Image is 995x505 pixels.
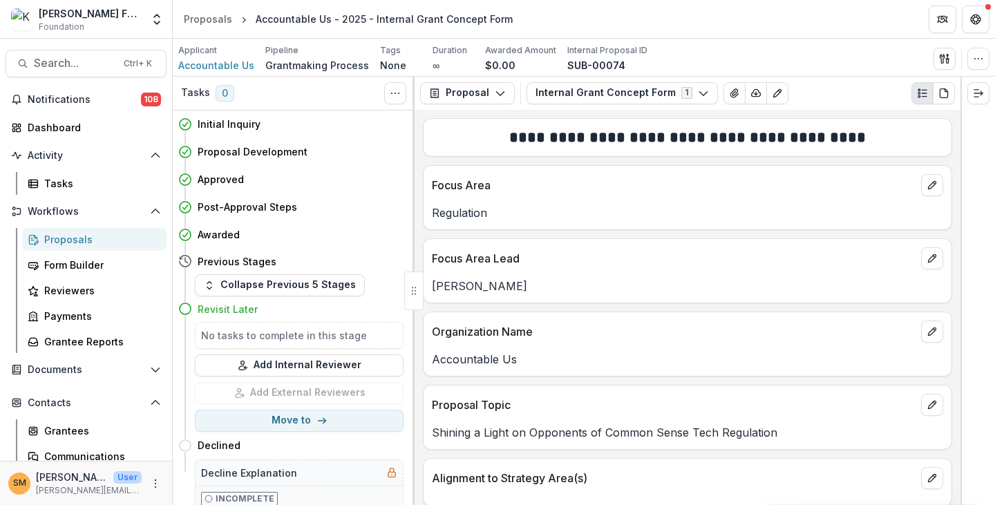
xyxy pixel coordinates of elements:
[28,364,144,376] span: Documents
[6,50,167,77] button: Search...
[485,44,556,57] p: Awarded Amount
[433,58,439,73] p: ∞
[6,116,167,139] a: Dashboard
[113,471,142,484] p: User
[28,94,141,106] span: Notifications
[39,6,142,21] div: [PERSON_NAME] Foundation
[198,254,276,269] h4: Previous Stages
[44,176,155,191] div: Tasks
[22,254,167,276] a: Form Builder
[6,200,167,222] button: Open Workflows
[22,445,167,468] a: Communications
[6,392,167,414] button: Open Contacts
[44,232,155,247] div: Proposals
[432,278,943,294] p: [PERSON_NAME]
[195,410,404,432] button: Move to
[933,82,955,104] button: PDF view
[44,258,155,272] div: Form Builder
[147,475,164,492] button: More
[6,359,167,381] button: Open Documents
[178,9,518,29] nav: breadcrumb
[34,57,115,70] span: Search...
[921,321,943,343] button: edit
[380,58,406,73] p: None
[44,283,155,298] div: Reviewers
[485,58,515,73] p: $0.00
[201,466,297,480] h5: Decline Explanation
[921,394,943,416] button: edit
[6,88,167,111] button: Notifications108
[28,120,155,135] div: Dashboard
[911,82,934,104] button: Plaintext view
[432,397,916,413] p: Proposal Topic
[567,44,647,57] p: Internal Proposal ID
[36,470,108,484] p: [PERSON_NAME]
[432,204,943,221] p: Regulation
[11,8,33,30] img: Kapor Foundation
[22,305,167,327] a: Payments
[28,150,144,162] span: Activity
[256,12,513,26] div: Accountable Us - 2025 - Internal Grant Concept Form
[929,6,956,33] button: Partners
[141,93,161,106] span: 108
[22,330,167,353] a: Grantee Reports
[178,44,217,57] p: Applicant
[198,144,307,159] h4: Proposal Development
[22,228,167,251] a: Proposals
[433,44,467,57] p: Duration
[216,493,274,505] p: Incomplete
[178,58,254,73] a: Accountable Us
[195,382,404,404] button: Add External Reviewers
[22,419,167,442] a: Grantees
[44,309,155,323] div: Payments
[420,82,515,104] button: Proposal
[432,323,916,340] p: Organization Name
[380,44,401,57] p: Tags
[184,12,232,26] div: Proposals
[265,58,369,73] p: Grantmaking Process
[198,227,240,242] h4: Awarded
[432,424,943,441] p: Shining a Light on Opponents of Common Sense Tech Regulation
[44,423,155,438] div: Grantees
[13,479,26,488] div: Subina Mahal
[121,56,155,71] div: Ctrl + K
[527,82,718,104] button: Internal Grant Concept Form1
[723,82,746,104] button: View Attached Files
[201,328,397,343] h5: No tasks to complete in this stage
[198,172,244,187] h4: Approved
[265,44,298,57] p: Pipeline
[567,58,625,73] p: SUB-00074
[432,351,943,368] p: Accountable Us
[195,354,404,377] button: Add Internal Reviewer
[39,21,84,33] span: Foundation
[22,172,167,195] a: Tasks
[147,6,167,33] button: Open entity switcher
[44,334,155,349] div: Grantee Reports
[6,144,167,166] button: Open Activity
[181,87,210,99] h3: Tasks
[198,302,258,316] h4: Revisit Later
[384,82,406,104] button: Toggle View Cancelled Tasks
[432,250,916,267] p: Focus Area Lead
[921,174,943,196] button: edit
[921,247,943,269] button: edit
[921,467,943,489] button: edit
[432,470,916,486] p: Alignment to Strategy Area(s)
[28,206,144,218] span: Workflows
[198,200,297,214] h4: Post-Approval Steps
[432,177,916,193] p: Focus Area
[216,85,234,102] span: 0
[22,279,167,302] a: Reviewers
[962,6,989,33] button: Get Help
[178,9,238,29] a: Proposals
[967,82,989,104] button: Expand right
[195,274,365,296] button: Collapse Previous 5 Stages
[36,484,142,497] p: [PERSON_NAME][EMAIL_ADDRESS][PERSON_NAME][DOMAIN_NAME]
[28,397,144,409] span: Contacts
[198,117,260,131] h4: Initial Inquiry
[44,449,155,464] div: Communications
[766,82,788,104] button: Edit as form
[198,438,240,452] h4: Declined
